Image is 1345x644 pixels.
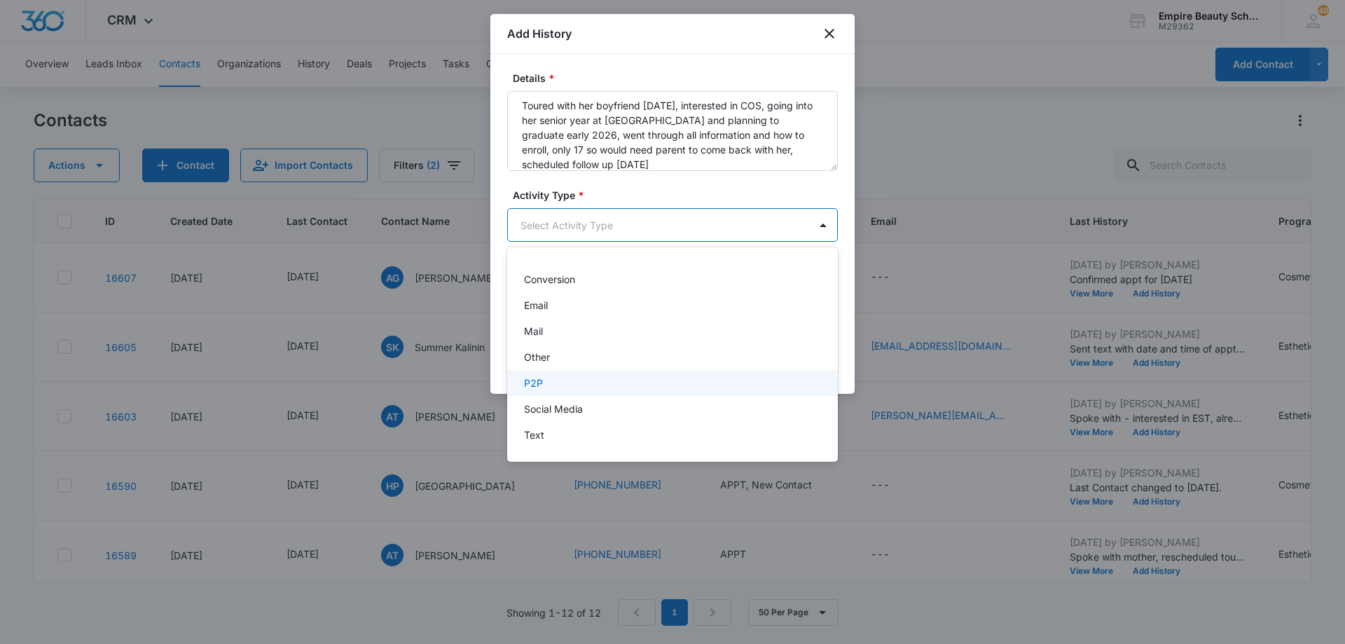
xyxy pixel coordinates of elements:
[524,376,543,390] p: P2P
[524,427,544,442] p: Text
[524,272,575,287] p: Conversion
[524,350,550,364] p: Other
[524,402,583,416] p: Social Media
[524,298,548,313] p: Email
[524,324,543,338] p: Mail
